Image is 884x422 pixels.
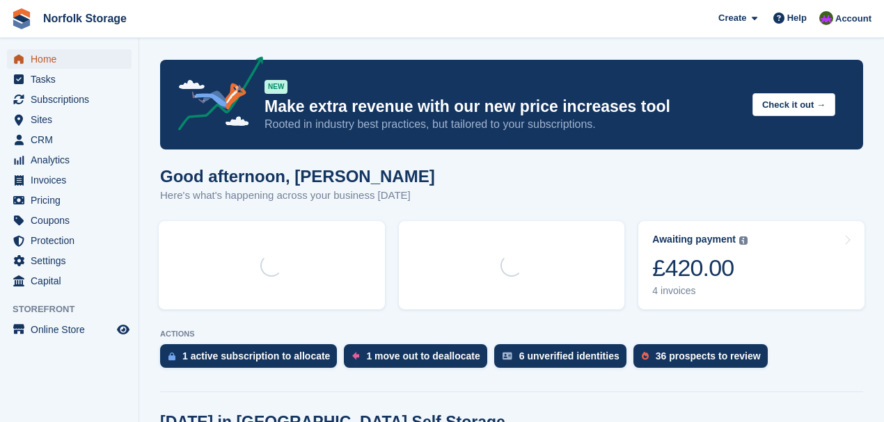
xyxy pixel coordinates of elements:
a: menu [7,251,132,270]
span: Capital [31,271,114,291]
a: Norfolk Storage [38,7,132,30]
p: ACTIONS [160,330,863,339]
a: 1 active subscription to allocate [160,344,344,375]
div: 4 invoices [652,285,748,297]
a: menu [7,150,132,170]
div: 1 active subscription to allocate [182,350,330,362]
p: Rooted in industry best practices, but tailored to your subscriptions. [265,117,741,132]
a: menu [7,211,132,230]
img: stora-icon-8386f47178a22dfd0bd8f6a31ec36ba5ce8667c1dd55bd0f319d3a0aa187defe.svg [11,8,32,29]
a: menu [7,130,132,149]
img: prospect-51fa495bee0391a8d652442698ab0144808aea92771e9ea1ae160a38d050c398.svg [642,352,649,360]
a: Awaiting payment £420.00 4 invoices [638,221,865,309]
span: Protection [31,231,114,250]
div: 6 unverified identities [519,350,619,362]
a: menu [7,90,132,109]
img: icon-info-grey-7440780725fd019a000dd9b08b2336e03edf1995a4989e88bcd33f0948082b44.svg [739,236,748,245]
a: menu [7,49,132,69]
a: Preview store [115,321,132,338]
a: menu [7,190,132,210]
span: Invoices [31,170,114,190]
span: Analytics [31,150,114,170]
img: Tom Pearson [819,11,833,25]
h1: Good afternoon, [PERSON_NAME] [160,167,435,186]
div: 1 move out to deallocate [366,350,480,362]
a: menu [7,170,132,190]
a: 6 unverified identities [494,344,633,375]
span: Storefront [13,302,139,316]
span: Home [31,49,114,69]
img: price-adjustments-announcement-icon-8257ccfd72463d97f412b2fc003d46551f7dbcb40ab6d574587a9cd5c0d94... [166,56,264,136]
a: menu [7,70,132,89]
img: verify_identity-adf6edd0f0f0b5bbfe63781bf79b02c33cf7c696d77639b501bdc392416b5a36.svg [503,352,512,360]
a: menu [7,320,132,339]
a: 36 prospects to review [633,344,775,375]
a: menu [7,271,132,291]
span: Coupons [31,211,114,230]
span: Settings [31,251,114,270]
span: Help [787,11,807,25]
img: active_subscription_to_allocate_icon-d502201f5373d7db506a760aba3b589e785aa758c864c3986d89f69b8ff3... [168,352,175,361]
p: Make extra revenue with our new price increases tool [265,97,741,117]
span: Account [835,12,871,26]
span: Sites [31,110,114,129]
a: menu [7,231,132,250]
span: Subscriptions [31,90,114,109]
div: Awaiting payment [652,234,736,245]
a: menu [7,110,132,129]
span: Pricing [31,190,114,210]
span: Create [718,11,746,25]
button: Check it out → [752,93,835,116]
span: Tasks [31,70,114,89]
span: Online Store [31,320,114,339]
p: Here's what's happening across your business [DATE] [160,188,435,204]
div: 36 prospects to review [656,350,761,362]
a: 1 move out to deallocate [344,344,494,375]
img: move_outs_to_deallocate_icon-f764333ba52eb49d3ac5e1228854f67142a1ed5810a6f6cc68b1a99e826820c5.svg [352,352,359,360]
span: CRM [31,130,114,149]
div: £420.00 [652,254,748,282]
div: NEW [265,80,287,94]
